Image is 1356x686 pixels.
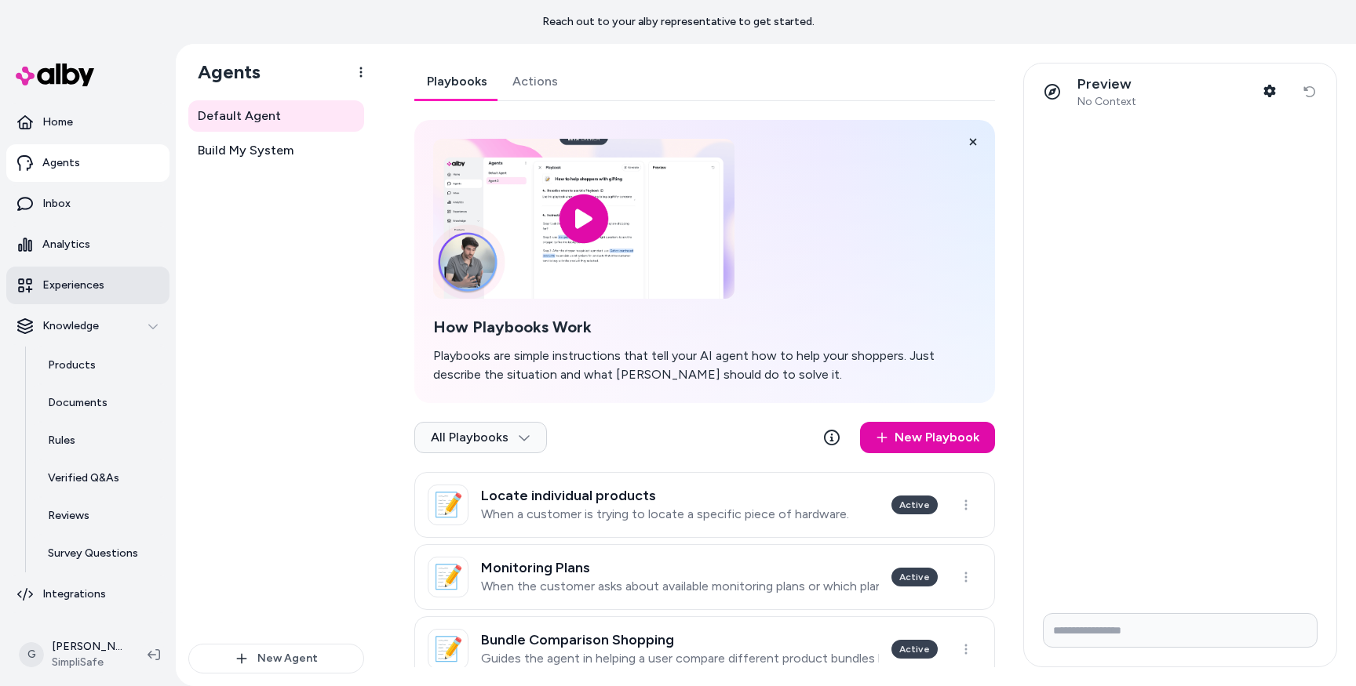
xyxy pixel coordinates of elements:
[48,470,119,486] p: Verified Q&As
[500,63,570,100] a: Actions
[42,318,99,334] p: Knowledge
[32,422,169,459] a: Rules
[891,640,938,659] div: Active
[9,630,135,680] button: G[PERSON_NAME]SimpliSafe
[48,508,89,524] p: Reviews
[481,579,879,594] p: When the customer asks about available monitoring plans or which plan is right for them.
[42,155,80,171] p: Agents
[6,144,169,182] a: Agents
[433,318,976,337] h2: How Playbooks Work
[481,632,879,648] h3: Bundle Comparison Shopping
[481,488,849,503] h3: Locate individual products
[185,60,261,84] h1: Agents
[414,472,995,538] a: 📝Locate individual productsWhen a customer is trying to locate a specific piece of hardware.Active
[6,103,169,141] a: Home
[48,395,108,411] p: Documents
[188,135,364,166] a: Build My System
[42,278,104,293] p: Experiences
[414,544,995,610] a: 📝Monitoring PlansWhen the customer asks about available monitoring plans or which plan is right f...
[198,141,293,160] span: Build My System
[6,575,169,613] a: Integrations
[32,497,169,535] a: Reviews
[42,586,106,602] p: Integrations
[428,485,468,525] div: 📝
[16,64,94,86] img: alby Logo
[481,506,849,522] p: When a customer is trying to locate a specific piece of hardware.
[414,616,995,682] a: 📝Bundle Comparison ShoppingGuides the agent in helping a user compare different product bundles b...
[1077,75,1136,93] p: Preview
[481,651,879,666] p: Guides the agent in helping a user compare different product bundles based on their specific crit...
[428,629,468,670] div: 📝
[1043,613,1318,648] input: Write your prompt here
[32,347,169,384] a: Products
[42,237,90,252] p: Analytics
[188,100,364,132] a: Default Agent
[32,459,169,497] a: Verified Q&As
[42,196,71,212] p: Inbox
[414,63,500,100] a: Playbooks
[32,535,169,572] a: Survey Questions
[1077,95,1136,109] span: No Context
[891,495,938,514] div: Active
[414,422,547,453] button: All Playbooks
[860,422,995,453] a: New Playbook
[542,14,815,30] p: Reach out to your alby representative to get started.
[32,384,169,422] a: Documents
[52,639,122,655] p: [PERSON_NAME]
[52,655,122,670] span: SimpliSafe
[48,358,96,373] p: Products
[481,560,879,575] h3: Monitoring Plans
[433,347,976,384] p: Playbooks are simple instructions that tell your AI agent how to help your shoppers. Just describ...
[6,185,169,223] a: Inbox
[431,430,530,445] span: All Playbooks
[428,557,468,597] div: 📝
[198,107,281,125] span: Default Agent
[6,267,169,304] a: Experiences
[891,568,938,586] div: Active
[19,642,44,667] span: G
[42,114,73,130] p: Home
[6,307,169,345] button: Knowledge
[188,644,364,673] button: New Agent
[48,433,75,448] p: Rules
[6,226,169,263] a: Analytics
[48,546,138,561] p: Survey Questions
